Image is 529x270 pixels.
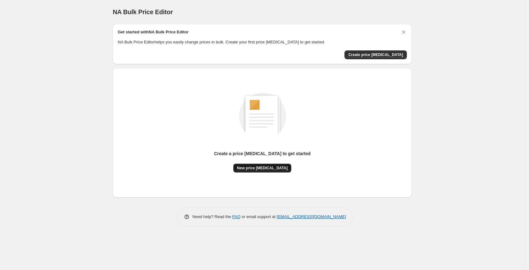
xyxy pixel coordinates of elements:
p: Create a price [MEDICAL_DATA] to get started [214,150,311,157]
button: Create price change job [344,50,407,59]
span: Create price [MEDICAL_DATA] [348,52,403,57]
span: New price [MEDICAL_DATA] [237,166,288,171]
button: Dismiss card [401,29,407,35]
h2: Get started with NA Bulk Price Editor [118,29,189,35]
p: NA Bulk Price Editor helps you easily change prices in bulk. Create your first price [MEDICAL_DAT... [118,39,407,45]
a: FAQ [232,214,241,219]
a: [EMAIL_ADDRESS][DOMAIN_NAME] [277,214,346,219]
span: Need help? Read the [192,214,232,219]
span: or email support at [241,214,277,219]
button: New price [MEDICAL_DATA] [233,164,292,172]
span: NA Bulk Price Editor [113,8,173,15]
